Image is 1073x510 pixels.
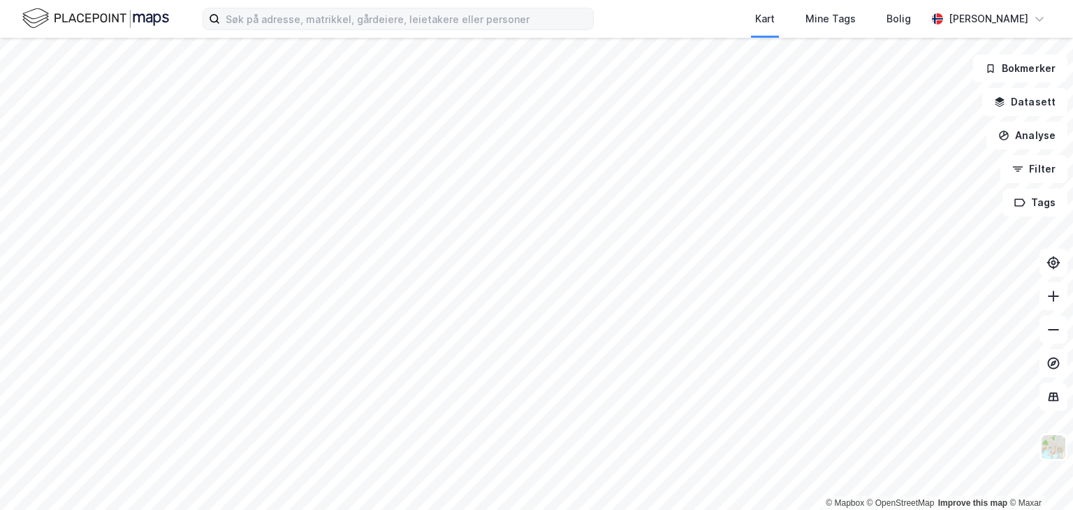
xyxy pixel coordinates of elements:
[220,8,593,29] input: Søk på adresse, matrikkel, gårdeiere, leietakere eller personer
[1003,443,1073,510] iframe: Chat Widget
[755,10,775,27] div: Kart
[949,10,1028,27] div: [PERSON_NAME]
[805,10,856,27] div: Mine Tags
[886,10,911,27] div: Bolig
[22,6,169,31] img: logo.f888ab2527a4732fd821a326f86c7f29.svg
